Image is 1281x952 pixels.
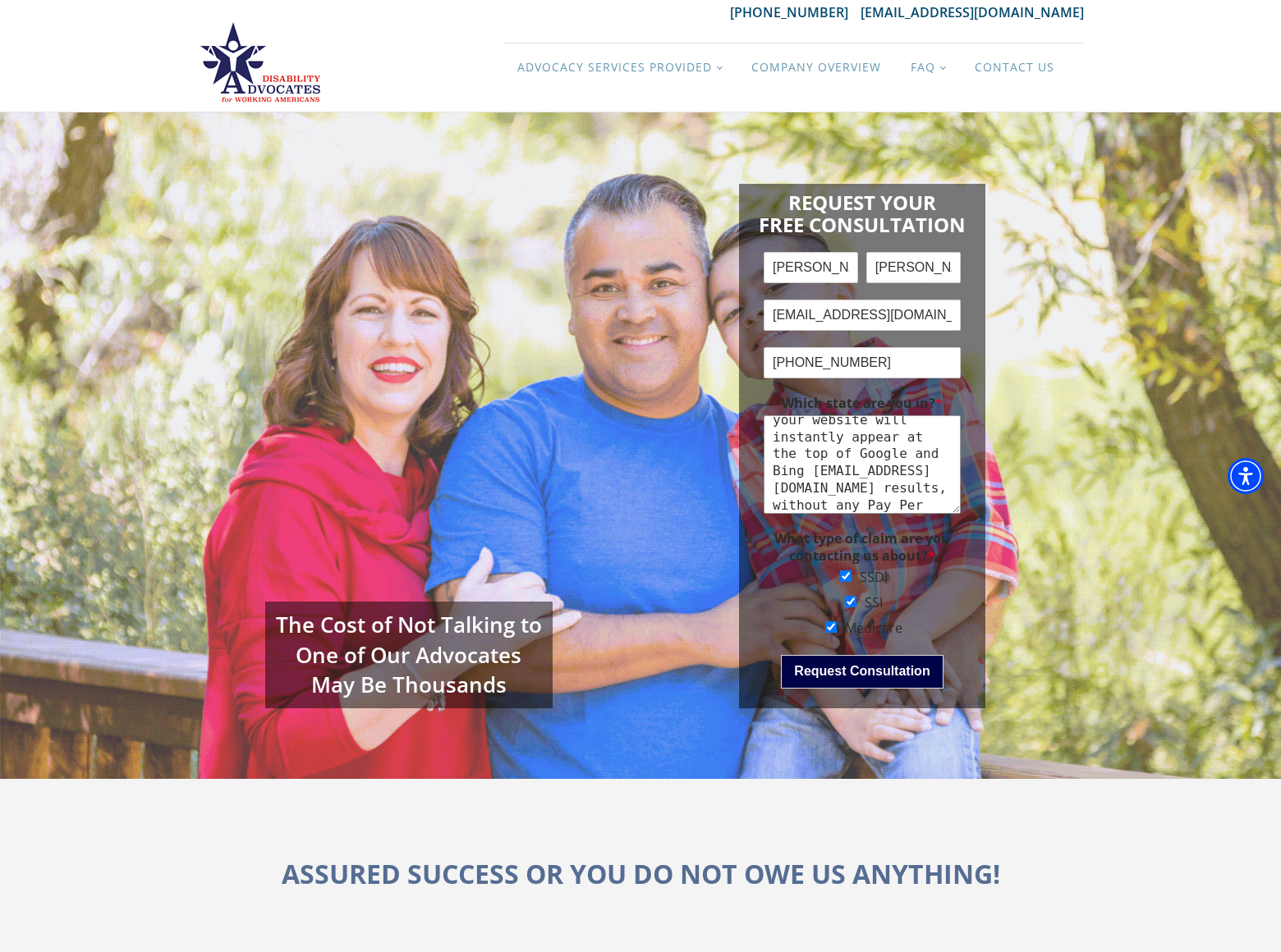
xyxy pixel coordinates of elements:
[265,602,553,707] div: The Cost of Not Talking to One of Our Advocates May Be Thousands
[866,252,961,283] input: Last Name
[759,184,966,236] h1: Request Your Free Consultation
[960,43,1069,91] a: Contact Us
[764,347,961,378] input: Phone
[896,43,960,91] a: FAQ
[861,3,1084,21] a: [EMAIL_ADDRESS][DOMAIN_NAME]
[1228,458,1264,494] div: Accessibility Menu
[860,568,888,586] label: SSDI
[282,853,1000,895] h1: ASSURED SUCCESS OR YOU DO NOT OWE US ANYTHING!
[764,530,961,565] label: What type of claim are you contacting us about?
[737,43,896,91] a: Company Overview
[764,300,961,331] input: Email Address
[845,619,902,637] label: Medicare
[865,593,883,611] label: SSI
[503,43,737,91] a: Advocacy Services Provided
[764,395,961,412] label: Which state are you in?
[781,655,943,688] button: Request Consultation
[730,3,861,21] a: [PHONE_NUMBER]
[764,252,858,283] input: First Name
